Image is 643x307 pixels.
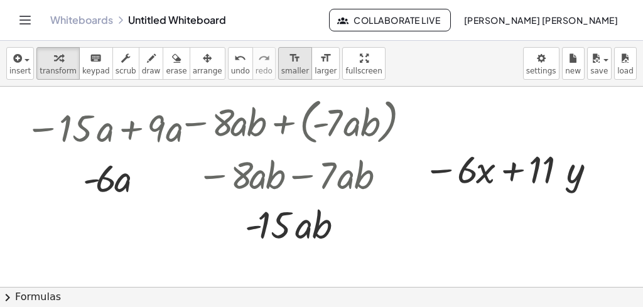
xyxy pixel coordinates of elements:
[228,47,253,80] button: undoundo
[193,67,222,75] span: arrange
[112,47,139,80] button: scrub
[139,47,164,80] button: draw
[252,47,276,80] button: redoredo
[463,14,618,26] span: [PERSON_NAME] [PERSON_NAME]
[278,47,312,80] button: format_sizesmaller
[142,67,161,75] span: draw
[234,51,246,66] i: undo
[587,47,612,80] button: save
[90,51,102,66] i: keyboard
[163,47,190,80] button: erase
[523,47,559,80] button: settings
[340,14,440,26] span: Collaborate Live
[345,67,382,75] span: fullscreen
[329,9,451,31] button: Collaborate Live
[40,67,77,75] span: transform
[614,47,637,80] button: load
[320,51,332,66] i: format_size
[50,14,113,26] a: Whiteboards
[9,67,31,75] span: insert
[526,67,556,75] span: settings
[590,67,608,75] span: save
[342,47,385,80] button: fullscreen
[15,10,35,30] button: Toggle navigation
[453,9,628,31] button: [PERSON_NAME] [PERSON_NAME]
[258,51,270,66] i: redo
[281,67,309,75] span: smaller
[36,47,80,80] button: transform
[166,67,186,75] span: erase
[79,47,113,80] button: keyboardkeypad
[311,47,340,80] button: format_sizelarger
[617,67,634,75] span: load
[190,47,225,80] button: arrange
[231,67,250,75] span: undo
[82,67,110,75] span: keypad
[562,47,585,80] button: new
[289,51,301,66] i: format_size
[116,67,136,75] span: scrub
[256,67,273,75] span: redo
[565,67,581,75] span: new
[315,67,337,75] span: larger
[6,47,34,80] button: insert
